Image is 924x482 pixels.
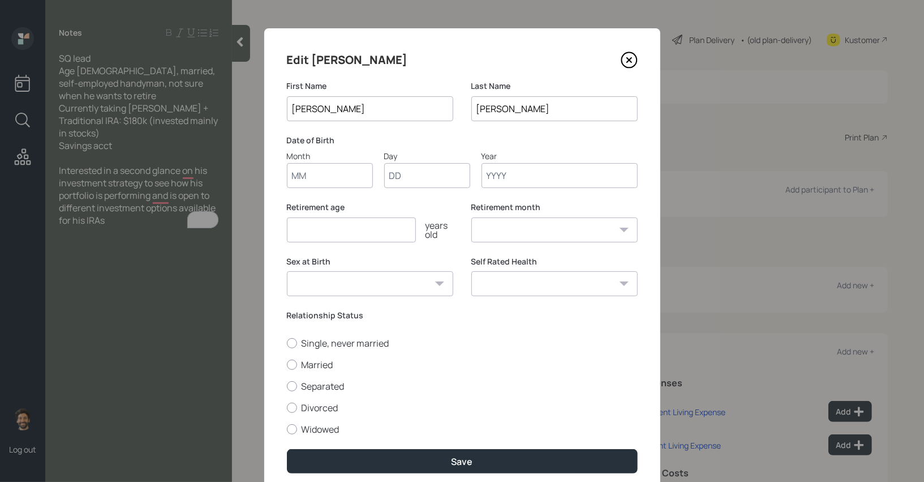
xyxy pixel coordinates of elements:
[287,202,453,213] label: Retirement age
[287,256,453,267] label: Sex at Birth
[471,256,638,267] label: Self Rated Health
[384,163,470,188] input: Day
[287,310,638,321] label: Relationship Status
[287,51,408,69] h4: Edit [PERSON_NAME]
[452,455,473,468] div: Save
[287,337,638,349] label: Single, never married
[287,449,638,474] button: Save
[471,80,638,92] label: Last Name
[287,423,638,436] label: Widowed
[287,135,638,146] label: Date of Birth
[384,150,470,162] div: Day
[287,380,638,393] label: Separated
[287,150,373,162] div: Month
[287,163,373,188] input: Month
[287,80,453,92] label: First Name
[482,163,638,188] input: Year
[287,402,638,414] label: Divorced
[416,221,453,239] div: years old
[482,150,638,162] div: Year
[287,359,638,371] label: Married
[471,202,638,213] label: Retirement month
